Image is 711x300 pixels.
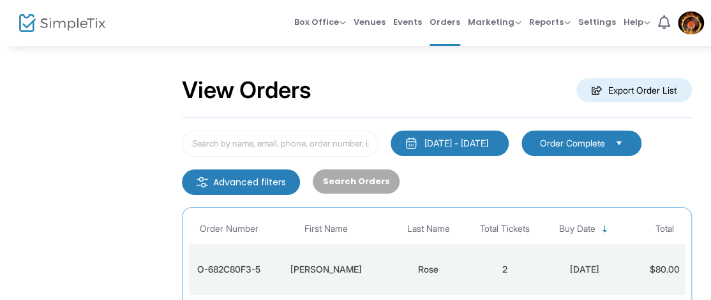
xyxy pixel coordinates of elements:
[473,214,537,244] th: Total Tickets
[304,224,348,234] span: First Name
[424,137,488,150] div: [DATE] - [DATE]
[632,244,696,295] td: $80.00
[200,224,258,234] span: Order Number
[468,16,521,28] span: Marketing
[559,224,595,234] span: Buy Date
[529,16,571,28] span: Reports
[473,244,537,295] td: 2
[294,16,346,28] span: Box Office
[405,137,417,150] img: monthly
[272,263,380,276] div: Larry
[182,169,300,195] m-button: Advanced filters
[540,137,605,150] span: Order Complete
[600,224,610,234] span: Sortable
[578,6,616,38] span: Settings
[192,263,266,276] div: O-682C80F3-5
[354,6,385,38] span: Venues
[540,263,629,276] div: 8/19/2025
[391,131,509,156] button: [DATE] - [DATE]
[610,136,628,150] button: Select
[576,78,692,102] m-button: Export Order List
[624,16,650,28] span: Help
[182,76,311,104] h2: View Orders
[407,224,450,234] span: Last Name
[182,131,378,157] input: Search by name, email, phone, order number, ip address, or last 4 digits of card
[430,6,460,38] span: Orders
[387,263,470,276] div: Rose
[632,214,696,244] th: Total
[196,176,209,189] img: filter
[393,6,422,38] span: Events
